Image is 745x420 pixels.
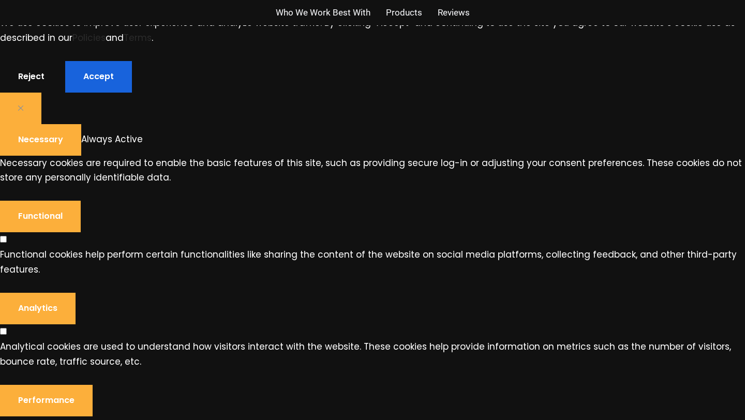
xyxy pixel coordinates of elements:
a: Policies [72,32,106,44]
button: Accept [65,61,132,93]
span: Always Active [81,133,143,145]
img: Close [18,106,23,111]
a: Products [386,5,422,20]
a: Who We Work Best With [276,5,370,20]
a: Reviews [438,5,470,20]
a: Terms [124,32,152,44]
